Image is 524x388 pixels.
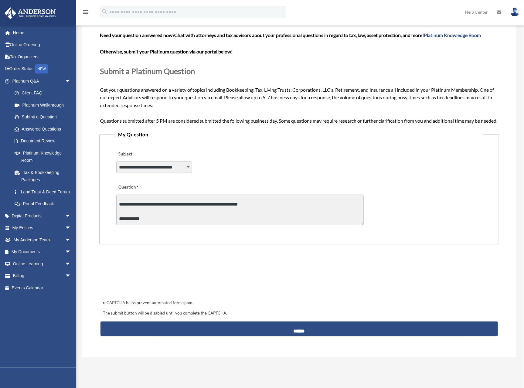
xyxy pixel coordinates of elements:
span: arrow_drop_down [65,270,77,282]
a: My Anderson Teamarrow_drop_down [4,234,80,246]
a: Billingarrow_drop_down [4,270,80,282]
span: Submit a Platinum Question [100,66,195,76]
span: arrow_drop_down [65,75,77,87]
a: Land Trust & Deed Forum [9,186,80,198]
a: My Documentsarrow_drop_down [4,246,80,258]
span: arrow_drop_down [65,210,77,222]
label: Subject [116,150,174,159]
a: Answered Questions [9,123,80,135]
a: Digital Productsarrow_drop_down [4,210,80,222]
i: search [101,8,108,15]
span: Need your question answered now? [100,32,174,38]
a: Home [4,27,80,39]
a: Online Learningarrow_drop_down [4,258,80,270]
a: Tax & Bookkeeping Packages [9,166,80,186]
span: arrow_drop_down [65,258,77,270]
a: Client FAQ [9,87,80,99]
a: Online Ordering [4,39,80,51]
a: Document Review [9,135,80,147]
span: Chat with attorneys and tax advisors about your professional questions in regard to tax, law, ass... [174,32,481,38]
a: menu [82,11,89,16]
a: Platinum Knowledge Room [9,147,80,166]
label: Question [116,183,163,192]
b: Otherwise, submit your Platinum question via our portal below! [100,49,233,54]
i: menu [82,9,89,16]
span: arrow_drop_down [65,222,77,234]
a: Platinum Q&Aarrow_drop_down [4,75,80,87]
iframe: reCAPTCHA [101,263,193,287]
a: Platinum Knowledge Room [424,32,481,38]
div: reCAPTCHA helps prevent automated form spam. [100,299,498,307]
a: My Entitiesarrow_drop_down [4,222,80,234]
a: Platinum Walkthrough [9,99,80,111]
div: The submit button will be disabled until you complete the CAPTCHA. [100,310,498,317]
img: Anderson Advisors Platinum Portal [3,7,58,19]
img: User Pic [510,8,519,16]
a: Submit a Question [9,111,77,123]
a: Tax Organizers [4,51,80,63]
a: Events Calendar [4,282,80,294]
a: Portal Feedback [9,198,80,210]
span: Get your questions answered on a variety of topics including Bookkeeping, Tax, Living Trusts, Cor... [100,32,498,124]
a: Order StatusNEW [4,63,80,75]
span: arrow_drop_down [65,234,77,246]
span: arrow_drop_down [65,246,77,258]
div: NEW [35,64,48,73]
legend: My Question [116,130,483,139]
